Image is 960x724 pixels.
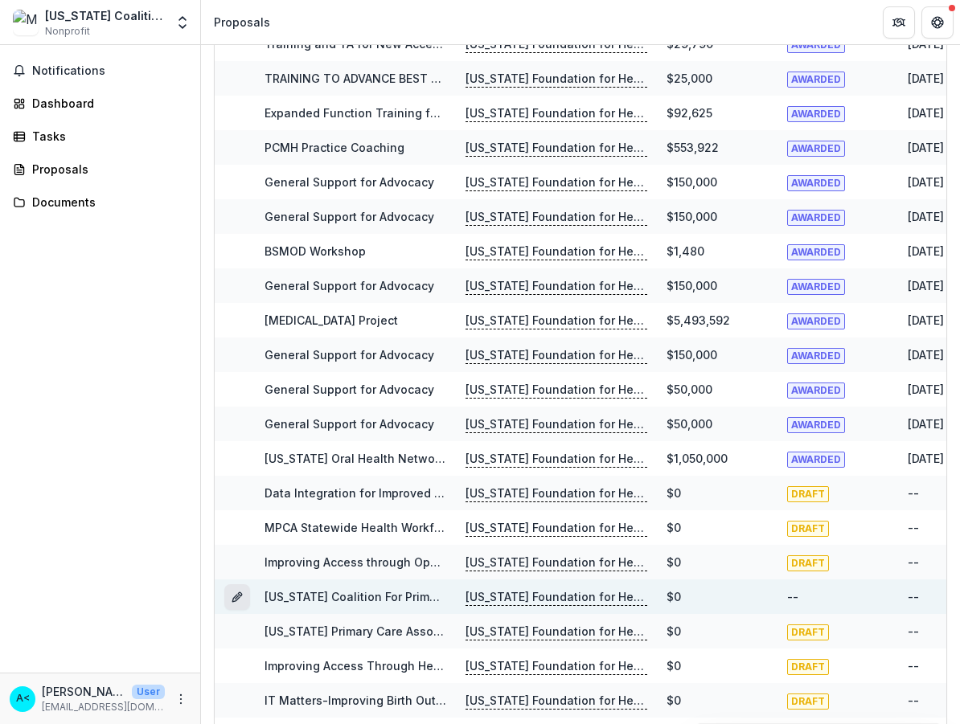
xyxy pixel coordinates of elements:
div: $1,050,000 [667,450,728,467]
span: Nonprofit [45,24,90,39]
a: TRAINING TO ADVANCE BEST PRACTICES IN [US_STATE]'S COMMUNITY HEALTH CENTERS [265,72,765,85]
div: $0 [667,519,681,536]
span: DRAFT [787,521,829,537]
div: $50,000 [667,415,712,432]
a: Documents [6,189,194,215]
div: $150,000 [667,277,717,294]
span: DRAFT [787,659,829,675]
div: $0 [667,554,681,571]
a: General Support for Advocacy [265,279,434,292]
div: [DATE] [908,277,944,294]
div: [DATE] [908,312,944,329]
div: $25,000 [667,70,712,87]
a: Data Integration for Improved Care Transitions [265,486,527,500]
div: [DATE] [908,346,944,363]
div: Tasks [32,128,181,145]
a: General Support for Advocacy [265,175,434,189]
button: Open entity switcher [171,6,194,39]
a: General Support for Advocacy [265,417,434,431]
div: $1,480 [667,243,704,260]
a: PCMH Practice Coaching [265,141,404,154]
p: [US_STATE] Foundation for Health [466,104,647,122]
div: [DATE] [908,450,944,467]
p: [US_STATE] Foundation for Health [466,312,647,329]
span: DRAFT [787,486,829,502]
a: BSMOD Workshop [265,244,366,258]
span: AWARDED [787,348,845,364]
p: [US_STATE] Foundation for Health [466,139,647,157]
span: AWARDED [787,72,845,88]
span: Notifications [32,64,187,78]
p: [US_STATE] Foundation for Health [466,243,647,260]
span: AWARDED [787,175,845,191]
div: -- [908,485,919,501]
a: [US_STATE] Primary Care Association (MPCA) and [US_STATE] Behavioral Health Council (MBHC) Center... [265,624,922,638]
span: AWARDED [787,382,845,399]
p: [US_STATE] Foundation for Health [466,554,647,571]
div: $0 [667,588,681,605]
div: -- [908,554,919,571]
span: DRAFT [787,693,829,710]
div: -- [908,692,919,709]
span: AWARDED [787,106,845,122]
span: AWARDED [787,141,845,157]
p: [EMAIL_ADDRESS][DOMAIN_NAME] [42,700,165,714]
div: [US_STATE] Coalition For Primary Health Care [45,7,165,24]
a: MPCA Statewide Health Workforce Partnership [265,521,527,534]
a: Dashboard [6,90,194,117]
div: $92,625 [667,104,712,121]
p: [US_STATE] Foundation for Health [466,70,647,88]
div: $0 [667,623,681,640]
p: [US_STATE] Foundation for Health [466,277,647,295]
div: $150,000 [667,174,717,190]
div: Documents [32,194,181,211]
span: AWARDED [787,313,845,329]
p: [US_STATE] Foundation for Health [466,623,647,640]
div: [DATE] [908,415,944,432]
div: $0 [667,657,681,674]
span: DRAFT [787,555,829,571]
div: -- [908,657,919,674]
p: [US_STATE] Foundation for Health [466,485,647,502]
span: AWARDED [787,210,845,226]
p: [US_STATE] Foundation for Health [466,519,647,537]
span: AWARDED [787,417,845,433]
a: General Support for Advocacy [265,210,434,223]
a: [US_STATE] Oral Health Network ([PERSON_NAME]) [265,452,548,465]
a: General Support for Advocacy [265,348,434,362]
p: [US_STATE] Foundation for Health [466,415,647,433]
div: -- [908,519,919,536]
a: [US_STATE] Coalition For Primary Health Care - [DATE] - [DATE] Request for Concept Papers [265,590,776,603]
nav: breadcrumb [207,10,277,34]
span: DRAFT [787,624,829,640]
div: [DATE] [908,139,944,156]
div: [DATE] [908,104,944,121]
p: User [132,685,165,699]
a: [MEDICAL_DATA] Project [265,313,398,327]
div: $150,000 [667,208,717,225]
p: [US_STATE] Foundation for Health [466,657,647,675]
div: -- [787,588,798,605]
span: AWARDED [787,279,845,295]
button: Partners [883,6,915,39]
div: [DATE] [908,174,944,190]
div: $5,493,592 [667,312,730,329]
button: Notifications [6,58,194,84]
div: Amanda Keilholz <akeilholz@mo-pca.org> [16,693,30,704]
div: -- [908,588,919,605]
div: [DATE] [908,208,944,225]
p: [US_STATE] Foundation for Health [466,588,647,606]
div: $553,922 [667,139,719,156]
div: [DATE] [908,243,944,260]
div: $50,000 [667,381,712,398]
div: $150,000 [667,346,717,363]
button: More [171,689,191,709]
div: -- [908,623,919,640]
span: AWARDED [787,452,845,468]
div: [DATE] [908,381,944,398]
a: Improving Access Through Health Center Performance Excellence [265,659,635,673]
div: $0 [667,692,681,709]
a: Improving Access through Operational Performance [265,555,556,569]
a: IT Matters-Improving Birth Outcomes and [MEDICAL_DATA] Care [265,693,622,707]
p: [US_STATE] Foundation for Health [466,346,647,364]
